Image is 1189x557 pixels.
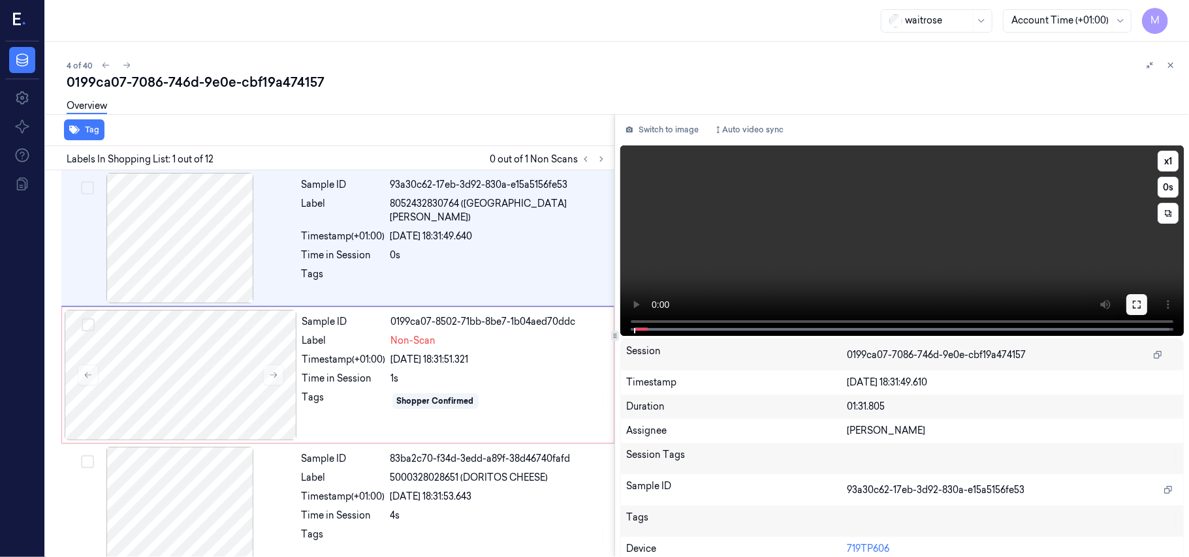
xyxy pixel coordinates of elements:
[391,334,436,348] span: Non-Scan
[391,353,606,367] div: [DATE] 18:31:51.321
[302,230,385,243] div: Timestamp (+01:00)
[390,248,607,262] div: 0s
[302,471,385,485] div: Label
[302,178,385,192] div: Sample ID
[390,490,607,504] div: [DATE] 18:31:53.643
[302,248,385,262] div: Time in Session
[626,479,847,500] div: Sample ID
[390,509,607,522] div: 4s
[390,178,607,192] div: 93a30c62-17eb-3d92-830a-e15a5156fe53
[82,318,95,331] button: Select row
[626,424,847,438] div: Assignee
[709,119,789,140] button: Auto video sync
[302,267,385,288] div: Tags
[302,315,386,329] div: Sample ID
[391,315,606,329] div: 0199ca07-8502-71bb-8be7-1b04aed70ddc
[390,230,607,243] div: [DATE] 18:31:49.640
[620,119,704,140] button: Switch to image
[397,395,474,407] div: Shopper Confirmed
[847,483,1024,497] span: 93a30c62-17eb-3d92-830a-e15a5156fe53
[302,353,386,367] div: Timestamp (+01:00)
[67,99,107,114] a: Overview
[626,511,847,532] div: Tags
[390,197,607,224] span: 8052432830764 ([GEOGRAPHIC_DATA][PERSON_NAME])
[847,348,1026,362] span: 0199ca07-7086-746d-9e0e-cbf19a474157
[81,181,94,194] button: Select row
[302,197,385,224] div: Label
[847,542,1178,556] div: 719TP606
[302,391,386,412] div: Tags
[67,73,1179,91] div: 0199ca07-7086-746d-9e0e-cbf19a474157
[490,151,609,167] span: 0 out of 1 Non Scans
[302,452,385,466] div: Sample ID
[1142,8,1168,34] button: M
[626,344,847,365] div: Session
[847,424,1178,438] div: [PERSON_NAME]
[302,490,385,504] div: Timestamp (+01:00)
[390,452,607,466] div: 83ba2c70-f34d-3edd-a89f-38d46740fafd
[302,334,386,348] div: Label
[626,400,847,414] div: Duration
[847,376,1178,389] div: [DATE] 18:31:49.610
[67,60,93,71] span: 4 of 40
[626,376,847,389] div: Timestamp
[1158,151,1179,172] button: x1
[64,119,104,140] button: Tag
[391,372,606,385] div: 1s
[302,528,385,549] div: Tags
[847,400,1178,414] div: 01:31.805
[626,542,847,556] div: Device
[67,153,214,166] span: Labels In Shopping List: 1 out of 12
[626,448,847,469] div: Session Tags
[1158,177,1179,198] button: 0s
[390,471,548,485] span: 5000328028651 (DORITOS CHEESE)
[302,372,386,385] div: Time in Session
[302,509,385,522] div: Time in Session
[81,455,94,468] button: Select row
